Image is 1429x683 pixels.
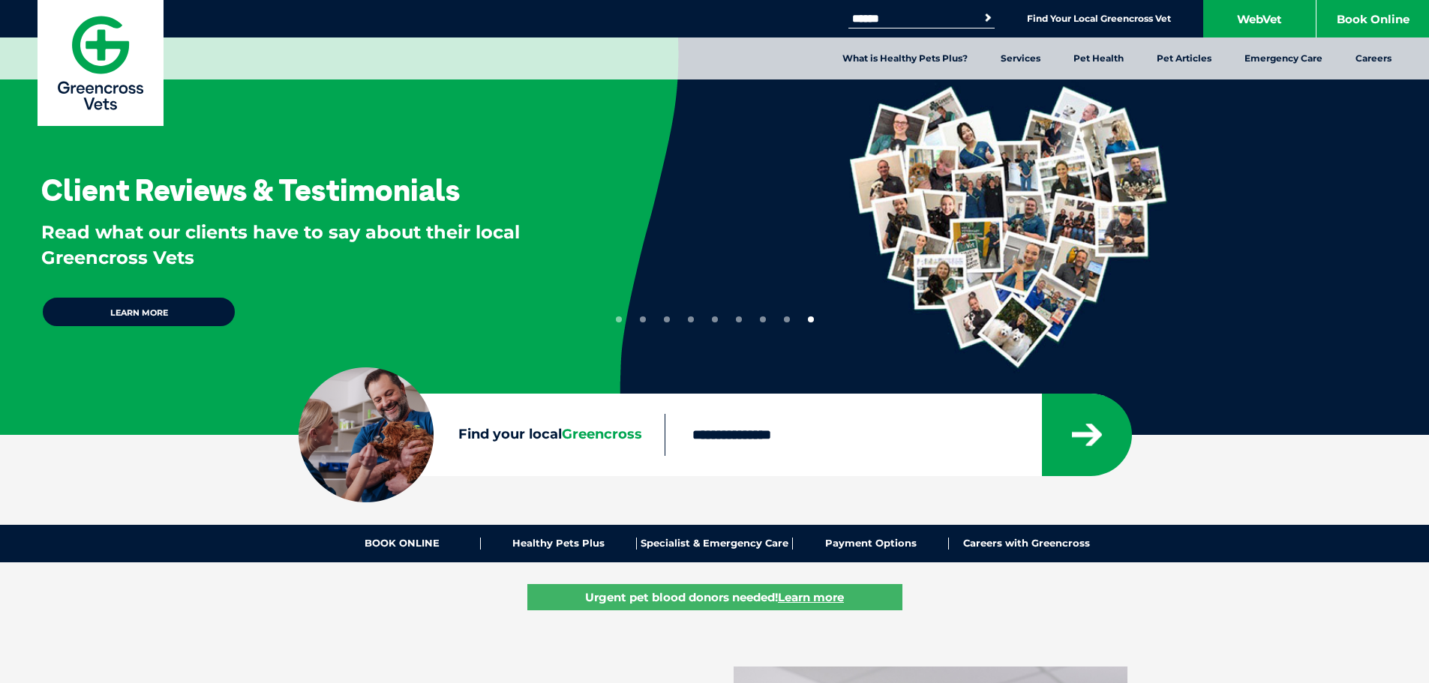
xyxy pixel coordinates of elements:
[826,37,984,79] a: What is Healthy Pets Plus?
[527,584,902,610] a: Urgent pet blood donors needed!Learn more
[41,220,571,270] p: Read what our clients have to say about their local Greencross Vets
[299,424,665,446] label: Find your local
[481,538,637,550] a: Healthy Pets Plus
[1027,13,1171,25] a: Find Your Local Greencross Vet
[664,316,670,322] button: 3 of 9
[1057,37,1140,79] a: Pet Health
[760,316,766,322] button: 7 of 9
[736,316,742,322] button: 6 of 9
[980,10,995,25] button: Search
[562,426,642,442] span: Greencross
[1228,37,1339,79] a: Emergency Care
[41,175,460,205] h3: Client Reviews & Testimonials
[640,316,646,322] button: 2 of 9
[778,590,844,604] u: Learn more
[688,316,694,322] button: 4 of 9
[712,316,718,322] button: 5 of 9
[1339,37,1408,79] a: Careers
[41,296,236,328] a: Learn more
[808,316,814,322] button: 9 of 9
[325,538,481,550] a: BOOK ONLINE
[616,316,622,322] button: 1 of 9
[1140,37,1228,79] a: Pet Articles
[949,538,1104,550] a: Careers with Greencross
[793,538,949,550] a: Payment Options
[784,316,790,322] button: 8 of 9
[984,37,1057,79] a: Services
[637,538,793,550] a: Specialist & Emergency Care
